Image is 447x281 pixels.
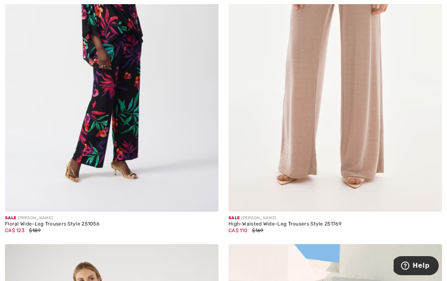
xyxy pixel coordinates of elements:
[5,228,24,233] span: CA$ 123
[228,221,442,227] div: High-Waisted Wide-Leg Trousers Style 251769
[228,216,240,220] span: Sale
[29,228,41,233] span: $189
[252,228,263,233] span: $169
[228,215,442,221] div: [PERSON_NAME]
[5,215,219,221] div: [PERSON_NAME]
[394,256,439,277] iframe: Opens a widget where you can find more information
[5,216,16,220] span: Sale
[5,221,219,227] div: Floral Wide-Leg Trousers Style 251056
[228,228,248,233] span: CA$ 110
